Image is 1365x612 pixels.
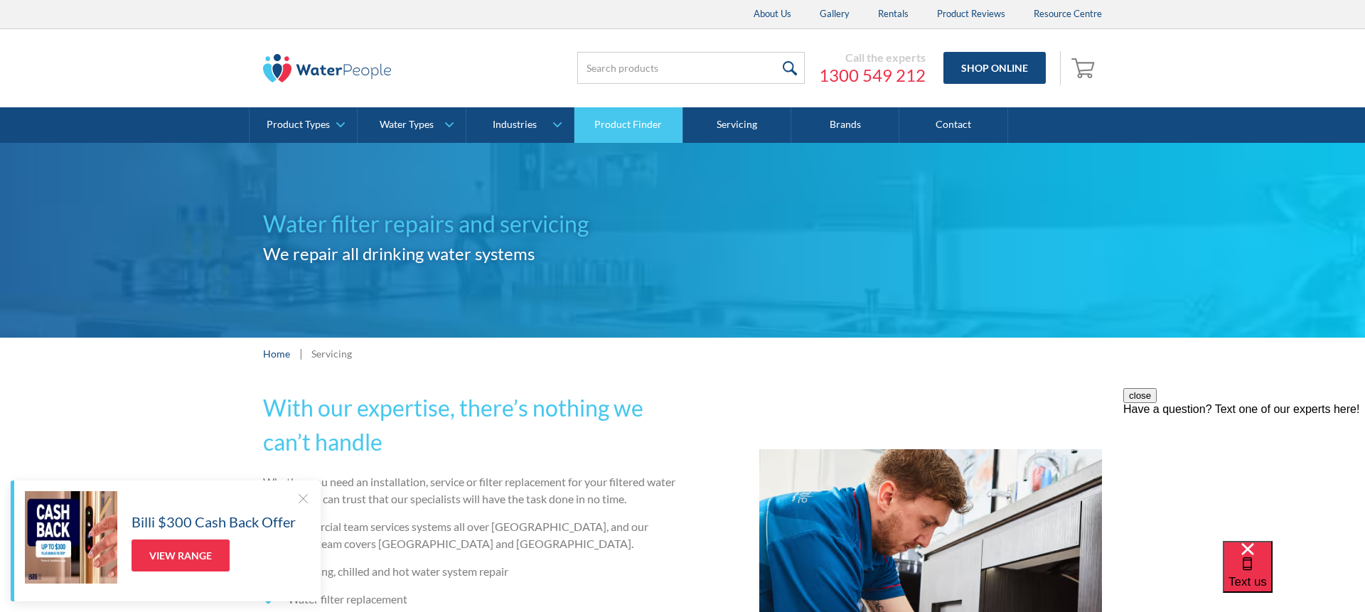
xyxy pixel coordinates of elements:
a: 1300 549 212 [819,65,926,86]
a: Servicing [683,107,791,143]
iframe: podium webchat widget bubble [1223,541,1365,612]
div: Product Types [267,119,330,131]
a: Home [263,346,290,361]
div: Industries [493,119,537,131]
input: Search products [577,52,805,84]
h2: With our expertise, there’s nothing we can’t handle [263,391,677,459]
p: Our commercial team services systems all over [GEOGRAPHIC_DATA], and our residential team covers ... [263,518,677,552]
p: Whether you need an installation, service or filter replacement for your filtered water system, y... [263,473,677,508]
img: shopping cart [1071,56,1098,79]
li: Water filter replacement [263,591,677,608]
img: Billi $300 Cash Back Offer [25,491,117,584]
h5: Billi $300 Cash Back Offer [132,511,296,532]
a: Shop Online [943,52,1046,84]
a: Industries [466,107,574,143]
a: Product Finder [574,107,682,143]
a: Water Types [358,107,465,143]
div: Servicing [311,346,352,361]
iframe: podium webchat widget prompt [1123,388,1365,559]
h2: We repair all drinking water systems [263,241,682,267]
li: Sparkling, chilled and hot water system repair [263,563,677,580]
div: Water Types [380,119,434,131]
a: Open empty cart [1068,51,1102,85]
h1: Water filter repairs and servicing [263,207,682,241]
a: Contact [899,107,1007,143]
div: Call the experts [819,50,926,65]
img: The Water People [263,54,391,82]
a: View Range [132,539,230,571]
div: | [297,345,304,362]
a: Brands [791,107,899,143]
a: Product Types [250,107,357,143]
